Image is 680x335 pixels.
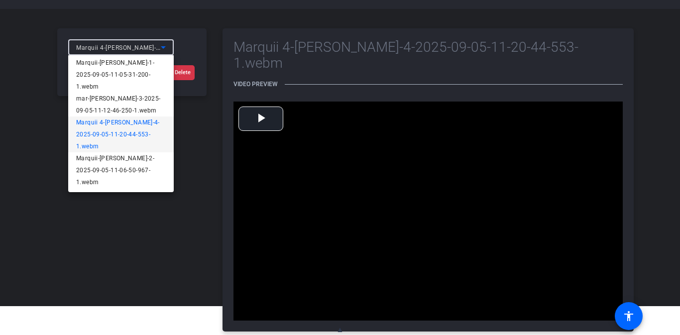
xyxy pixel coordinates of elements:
span: ▲ [337,325,344,334]
span: Marquii 4-[PERSON_NAME]-4-2025-09-05-11-20-44-553-1.webm [76,116,166,152]
span: mar-[PERSON_NAME]-3-2025-09-05-11-12-46-250-1.webm [76,93,166,116]
span: Marquii-[PERSON_NAME]-2-2025-09-05-11-06-50-967-1.webm [76,152,166,188]
span: Marquii-[PERSON_NAME]-1-2025-09-05-11-05-31-200-1.webm [76,57,166,93]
